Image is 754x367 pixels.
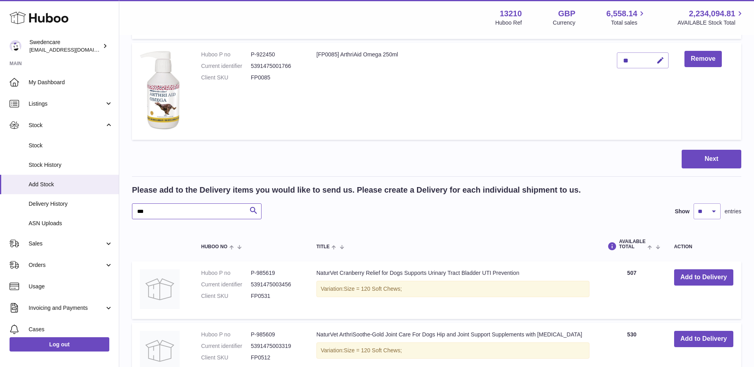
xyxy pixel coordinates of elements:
[29,261,105,269] span: Orders
[140,51,180,130] img: [FP0085] ArthriAid Omega 250ml
[674,244,733,249] div: Action
[725,208,741,215] span: entries
[140,269,180,309] img: NaturVet Cranberry Relief for Dogs Supports Urinary Tract Bladder UTI Prevention
[29,283,113,290] span: Usage
[500,8,522,19] strong: 13210
[251,281,300,288] dd: 5391475003456
[29,46,117,53] span: [EMAIL_ADDRESS][DOMAIN_NAME]
[29,240,105,247] span: Sales
[674,269,733,286] button: Add to Delivery
[689,8,735,19] span: 2,234,094.81
[29,122,105,129] span: Stock
[201,281,251,288] dt: Current identifier
[251,342,300,350] dd: 5391475003319
[29,100,105,108] span: Listings
[29,79,113,86] span: My Dashboard
[201,269,251,277] dt: Huboo P no
[132,185,581,195] h2: Please add to the Delivery items you would like to send us. Please create a Delivery for each ind...
[495,19,522,27] div: Huboo Ref
[607,8,638,19] span: 6,558.14
[29,326,113,333] span: Cases
[201,354,251,361] dt: Client SKU
[684,51,722,67] button: Remove
[10,40,21,52] img: gemma.horsfield@swedencare.co.uk
[251,354,300,361] dd: FP0512
[29,200,113,208] span: Delivery History
[29,181,113,188] span: Add Stock
[201,74,251,81] dt: Client SKU
[29,39,101,54] div: Swedencare
[29,161,113,169] span: Stock History
[597,261,666,319] td: 507
[201,51,251,58] dt: Huboo P no
[682,150,741,168] button: Next
[201,292,251,300] dt: Client SKU
[29,304,105,312] span: Invoicing and Payments
[251,269,300,277] dd: P-985619
[553,19,576,27] div: Currency
[251,74,300,81] dd: FP0085
[251,62,300,70] dd: 5391475001766
[251,331,300,338] dd: P-985609
[674,331,733,347] button: Add to Delivery
[316,342,589,359] div: Variation:
[251,51,300,58] dd: P-922450
[316,244,330,249] span: Title
[607,8,647,27] a: 6,558.14 Total sales
[201,342,251,350] dt: Current identifier
[675,208,690,215] label: Show
[29,142,113,149] span: Stock
[611,19,646,27] span: Total sales
[619,239,645,249] span: AVAILABLE Total
[251,292,300,300] dd: FP0531
[201,244,227,249] span: Huboo no
[29,220,113,227] span: ASN Uploads
[344,286,402,292] span: Size = 120 Soft Chews;
[308,43,609,140] td: [FP0085] ArthriAid Omega 250ml
[344,347,402,353] span: Size = 120 Soft Chews;
[316,281,589,297] div: Variation:
[677,8,744,27] a: 2,234,094.81 AVAILABLE Stock Total
[201,62,251,70] dt: Current identifier
[558,8,575,19] strong: GBP
[308,261,597,319] td: NaturVet Cranberry Relief for Dogs Supports Urinary Tract Bladder UTI Prevention
[10,337,109,352] a: Log out
[677,19,744,27] span: AVAILABLE Stock Total
[201,331,251,338] dt: Huboo P no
